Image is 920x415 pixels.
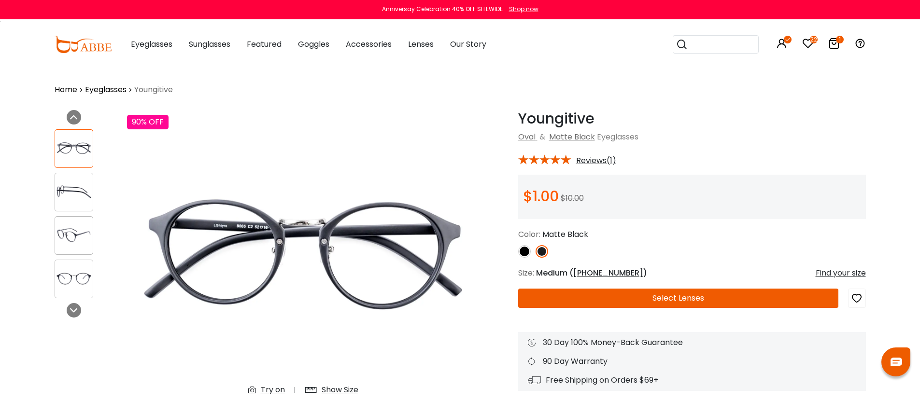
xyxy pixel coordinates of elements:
[528,356,856,367] div: 90 Day Warranty
[261,384,285,396] div: Try on
[523,186,559,207] span: $1.00
[549,131,595,142] a: Matte Black
[836,36,844,43] i: 1
[450,39,486,50] span: Our Story
[85,84,127,96] a: Eyeglasses
[247,39,282,50] span: Featured
[518,229,540,240] span: Color:
[55,84,77,96] a: Home
[55,269,93,288] img: Youngitive Matte-black Plastic Eyeglasses , NosePads Frames from ABBE Glasses
[528,337,856,348] div: 30 Day 100% Money-Back Guarantee
[382,5,503,14] div: Anniversay Celebration 40% OFF SITEWIDE
[322,384,358,396] div: Show Size
[408,39,434,50] span: Lenses
[816,267,866,279] div: Find your size
[536,267,647,278] span: Medium ( )
[802,40,814,51] a: 22
[576,156,616,165] span: Reviews(1)
[346,39,392,50] span: Accessories
[597,131,638,142] span: Eyeglasses
[518,131,536,142] a: Oval
[55,36,112,53] img: abbeglasses.com
[810,36,818,43] i: 22
[891,358,902,366] img: chat
[127,110,480,403] img: Youngitive Matte-black Plastic Eyeglasses , NosePads Frames from ABBE Glasses
[509,5,538,14] div: Shop now
[573,267,643,278] span: [PHONE_NUMBER]
[55,139,93,158] img: Youngitive Matte-black Plastic Eyeglasses , NosePads Frames from ABBE Glasses
[538,131,547,142] span: &
[518,267,534,278] span: Size:
[828,40,840,51] a: 1
[134,84,173,96] span: Youngitive
[131,39,172,50] span: Eyeglasses
[55,226,93,245] img: Youngitive Matte-black Plastic Eyeglasses , NosePads Frames from ABBE Glasses
[189,39,230,50] span: Sunglasses
[542,229,588,240] span: Matte Black
[561,193,584,204] span: $10.00
[528,374,856,386] div: Free Shipping on Orders $69+
[518,289,838,308] button: Select Lenses
[518,110,866,127] h1: Youngitive
[298,39,329,50] span: Goggles
[504,5,538,13] a: Shop now
[127,115,169,129] div: 90% OFF
[55,182,93,201] img: Youngitive Matte-black Plastic Eyeglasses , NosePads Frames from ABBE Glasses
